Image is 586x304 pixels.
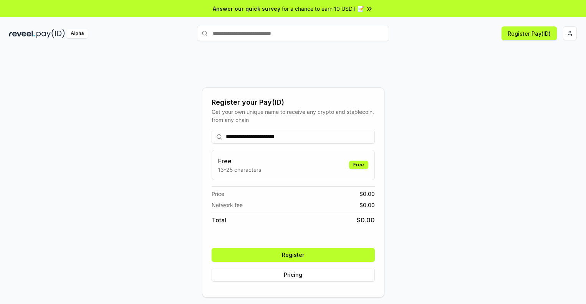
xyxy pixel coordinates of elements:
[212,108,375,124] div: Get your own unique name to receive any crypto and stablecoin, from any chain
[502,26,557,40] button: Register Pay(ID)
[212,248,375,262] button: Register
[218,166,261,174] p: 13-25 characters
[9,29,35,38] img: reveel_dark
[359,201,375,209] span: $ 0.00
[212,215,226,225] span: Total
[218,156,261,166] h3: Free
[357,215,375,225] span: $ 0.00
[359,190,375,198] span: $ 0.00
[212,268,375,282] button: Pricing
[213,5,280,13] span: Answer our quick survey
[212,190,224,198] span: Price
[212,201,243,209] span: Network fee
[349,161,368,169] div: Free
[282,5,364,13] span: for a chance to earn 10 USDT 📝
[66,29,88,38] div: Alpha
[36,29,65,38] img: pay_id
[212,97,375,108] div: Register your Pay(ID)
